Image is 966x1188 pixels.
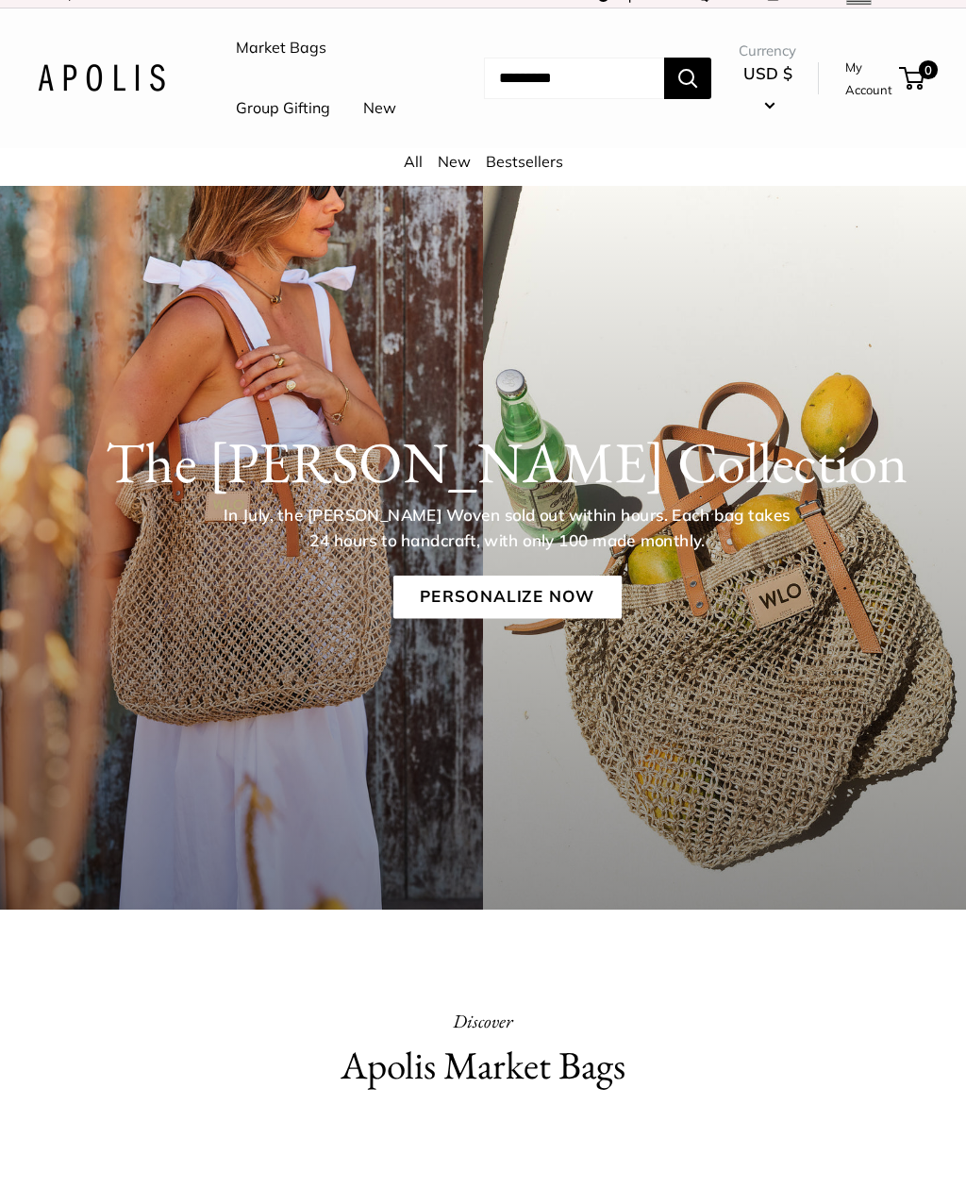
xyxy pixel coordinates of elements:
[743,63,792,83] span: USD $
[392,576,621,619] a: Personalize Now
[901,67,924,90] a: 0
[739,38,796,64] span: Currency
[236,34,326,62] a: Market Bags
[404,152,423,171] a: All
[484,58,664,99] input: Search...
[739,59,796,119] button: USD $
[845,56,892,102] a: My Account
[38,64,165,92] img: Apolis
[438,152,471,171] a: New
[260,1004,706,1038] p: Discover
[919,60,938,79] span: 0
[84,428,930,496] h1: The [PERSON_NAME] Collection
[363,94,396,123] a: New
[486,152,563,171] a: Bestsellers
[216,503,799,553] p: In July, the [PERSON_NAME] Woven sold out within hours. Each bag takes 24 hours to handcraft, wit...
[260,1038,706,1094] h2: Apolis Market Bags
[236,94,330,123] a: Group Gifting
[664,58,711,99] button: Search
